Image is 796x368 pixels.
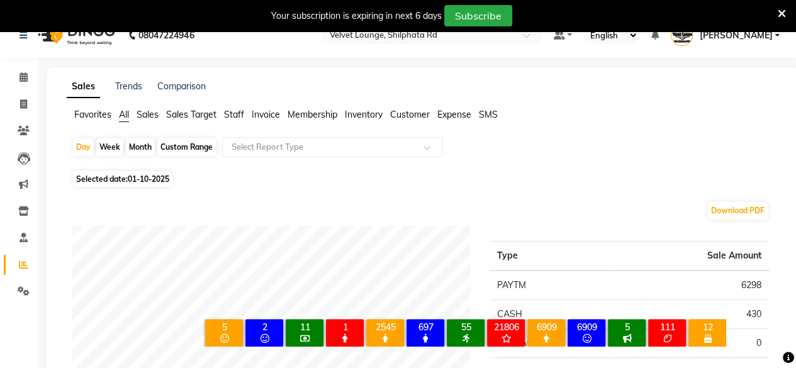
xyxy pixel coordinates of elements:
[32,18,118,53] img: logo
[345,109,383,120] span: Inventory
[328,321,361,333] div: 1
[73,171,172,187] span: Selected date:
[651,321,683,333] div: 111
[479,109,498,120] span: SMS
[137,109,159,120] span: Sales
[708,202,768,220] button: Download PDF
[699,29,772,42] span: [PERSON_NAME]
[128,174,169,184] span: 01-10-2025
[610,321,643,333] div: 5
[288,109,337,120] span: Membership
[490,300,615,329] td: CASH
[119,109,129,120] span: All
[691,321,724,333] div: 12
[449,321,482,333] div: 55
[614,270,769,300] td: 6298
[67,75,100,98] a: Sales
[490,321,522,333] div: 21806
[570,321,603,333] div: 6909
[166,109,216,120] span: Sales Target
[288,321,321,333] div: 11
[490,242,615,271] th: Type
[490,270,615,300] td: PAYTM
[614,242,769,271] th: Sale Amount
[157,138,216,156] div: Custom Range
[157,81,206,92] a: Comparison
[444,5,512,26] button: Subscribe
[614,300,769,329] td: 430
[671,24,693,46] img: pradnya
[390,109,430,120] span: Customer
[271,9,442,23] div: Your subscription is expiring in next 6 days
[126,138,155,156] div: Month
[208,321,240,333] div: 5
[74,109,111,120] span: Favorites
[138,18,194,53] b: 08047224946
[224,109,244,120] span: Staff
[115,81,142,92] a: Trends
[73,138,94,156] div: Day
[96,138,123,156] div: Week
[437,109,471,120] span: Expense
[248,321,281,333] div: 2
[369,321,401,333] div: 2545
[252,109,280,120] span: Invoice
[409,321,442,333] div: 697
[530,321,563,333] div: 6909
